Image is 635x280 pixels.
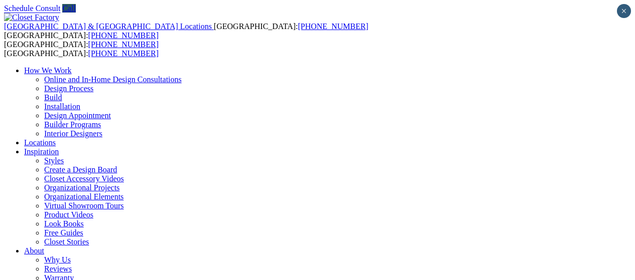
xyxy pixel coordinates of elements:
a: Schedule Consult [4,4,60,13]
span: [GEOGRAPHIC_DATA] & [GEOGRAPHIC_DATA] Locations [4,22,212,31]
a: Design Appointment [44,111,111,120]
a: Call [62,4,76,13]
a: About [24,246,44,255]
a: Design Process [44,84,93,93]
span: [GEOGRAPHIC_DATA]: [GEOGRAPHIC_DATA]: [4,22,368,40]
a: Build [44,93,62,102]
a: [PHONE_NUMBER] [88,40,159,49]
a: Free Guides [44,228,83,237]
a: [GEOGRAPHIC_DATA] & [GEOGRAPHIC_DATA] Locations [4,22,214,31]
a: Installation [44,102,80,111]
a: Styles [44,156,64,165]
a: Closet Accessory Videos [44,174,124,183]
a: Locations [24,138,56,147]
span: [GEOGRAPHIC_DATA]: [GEOGRAPHIC_DATA]: [4,40,159,58]
a: [PHONE_NUMBER] [88,49,159,58]
img: Closet Factory [4,13,59,22]
a: Create a Design Board [44,165,117,174]
a: [PHONE_NUMBER] [298,22,368,31]
a: Organizational Projects [44,183,119,192]
a: Online and In-Home Design Consultations [44,75,182,84]
button: Close [617,4,631,18]
a: Inspiration [24,147,59,156]
a: Product Videos [44,210,93,219]
a: Builder Programs [44,120,101,129]
a: Look Books [44,219,84,228]
a: [PHONE_NUMBER] [88,31,159,40]
a: Closet Stories [44,237,89,246]
a: Reviews [44,264,72,273]
a: Virtual Showroom Tours [44,201,124,210]
a: Organizational Elements [44,192,123,201]
a: Interior Designers [44,129,102,138]
a: How We Work [24,66,72,75]
a: Why Us [44,255,71,264]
